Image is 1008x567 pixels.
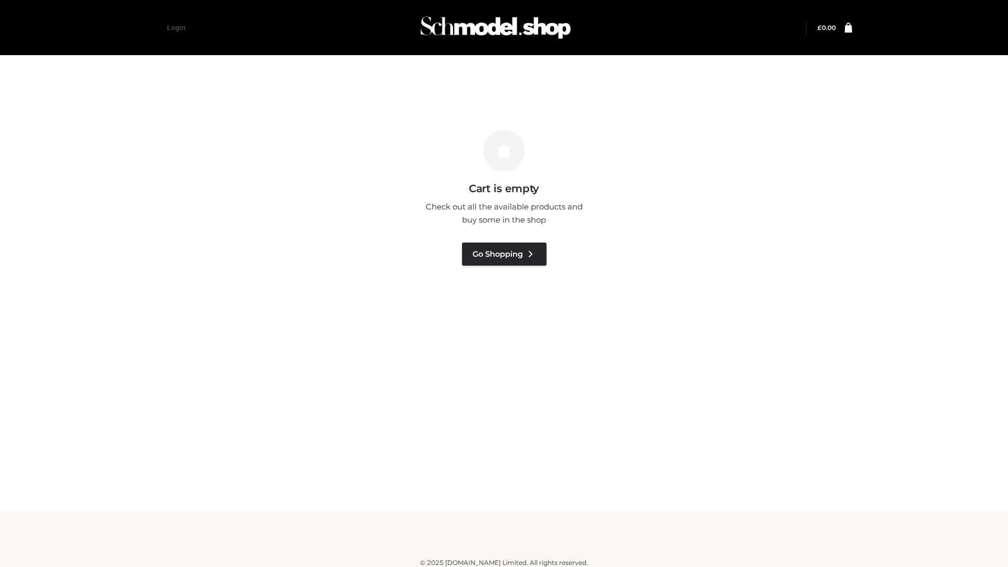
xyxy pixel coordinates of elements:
[817,24,836,31] bdi: 0.00
[462,243,547,266] a: Go Shopping
[817,24,822,31] span: £
[167,24,185,31] a: Login
[417,7,574,48] img: Schmodel Admin 964
[420,200,588,227] p: Check out all the available products and buy some in the shop
[817,24,836,31] a: £0.00
[180,182,828,195] h3: Cart is empty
